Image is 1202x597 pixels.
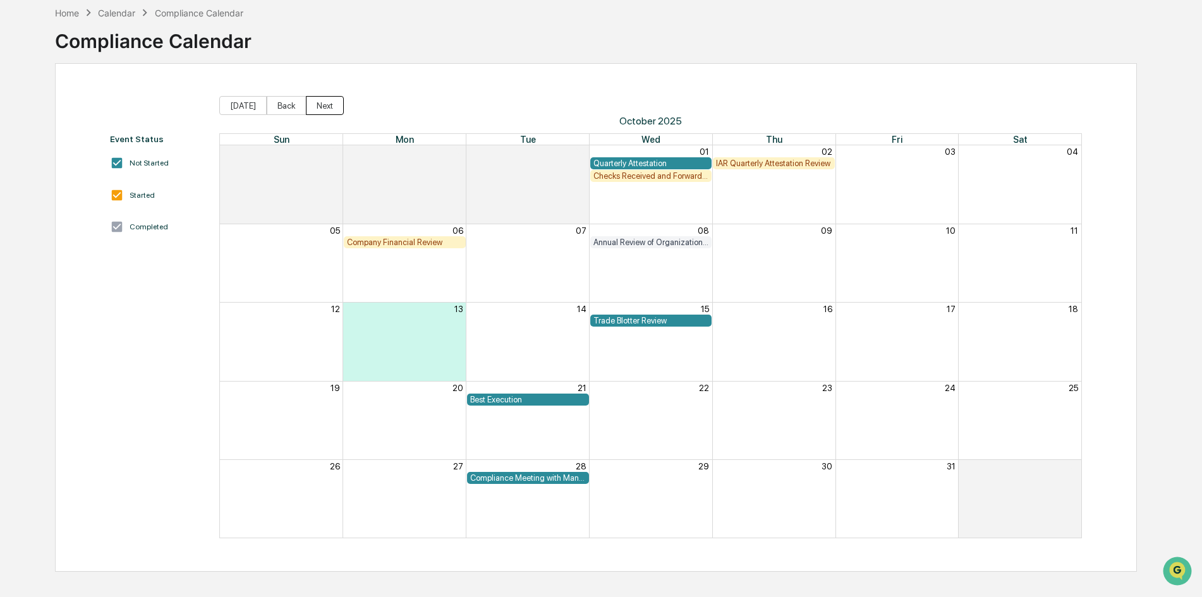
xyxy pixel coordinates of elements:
a: Powered byPylon [89,214,153,224]
span: Sun [274,134,289,145]
button: 14 [577,304,586,314]
button: 04 [1067,147,1078,157]
button: 28 [329,147,340,157]
button: 16 [823,304,832,314]
button: 22 [699,383,709,393]
button: 24 [945,383,956,393]
img: 1746055101610-c473b297-6a78-478c-a979-82029cc54cd1 [13,97,35,119]
div: 🔎 [13,184,23,195]
div: Started [130,191,155,200]
div: Compliance Calendar [55,20,252,52]
div: Home [55,8,79,18]
div: Annual Review of Organizational Documents [593,238,709,247]
div: IAR Quarterly Attestation Review [716,159,832,168]
button: 06 [452,226,463,236]
button: 19 [331,383,340,393]
button: 23 [822,383,832,393]
button: Back [267,96,307,115]
a: 🔎Data Lookup [8,178,85,201]
button: 29 [698,461,709,471]
button: 18 [1069,304,1078,314]
span: Wed [641,134,660,145]
a: 🗄️Attestations [87,154,162,177]
button: 27 [453,461,463,471]
span: Attestations [104,159,157,172]
div: Checks Received and Forwarded Log [593,171,709,181]
button: 31 [947,461,956,471]
span: Fri [892,134,902,145]
button: 29 [452,147,463,157]
button: 11 [1071,226,1078,236]
div: Start new chat [43,97,207,109]
iframe: Open customer support [1162,555,1196,589]
span: Preclearance [25,159,82,172]
button: Next [306,96,344,115]
span: October 2025 [219,115,1082,127]
span: Tue [520,134,536,145]
button: 01 [700,147,709,157]
button: 07 [576,226,586,236]
div: Company Financial Review [347,238,463,247]
button: 08 [698,226,709,236]
button: 26 [330,461,340,471]
button: 20 [452,383,463,393]
button: 15 [701,304,709,314]
div: 🗄️ [92,160,102,171]
button: Start new chat [215,100,230,116]
button: 17 [947,304,956,314]
div: Completed [130,222,168,231]
button: 03 [945,147,956,157]
div: Quarterly Attestation [593,159,709,168]
div: Compliance Meeting with Management [470,473,586,483]
a: 🖐️Preclearance [8,154,87,177]
button: 21 [578,383,586,393]
span: Sat [1013,134,1028,145]
span: Thu [766,134,782,145]
button: 30 [822,461,832,471]
button: [DATE] [219,96,267,115]
button: 30 [576,147,586,157]
button: 09 [821,226,832,236]
div: 🖐️ [13,160,23,171]
button: 13 [454,304,463,314]
button: 05 [330,226,340,236]
span: Pylon [126,214,153,224]
button: 10 [946,226,956,236]
div: Month View [219,133,1082,538]
div: Compliance Calendar [155,8,243,18]
div: Calendar [98,8,135,18]
div: Trade Blotter Review [593,316,709,325]
button: 02 [822,147,832,157]
div: Event Status [110,134,207,144]
div: We're available if you need us! [43,109,160,119]
button: 28 [576,461,586,471]
div: Not Started [130,159,169,167]
button: 01 [1069,461,1078,471]
span: Data Lookup [25,183,80,196]
button: 25 [1069,383,1078,393]
div: Best Execution [470,395,586,404]
span: Mon [396,134,414,145]
p: How can we help? [13,27,230,47]
button: 12 [331,304,340,314]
